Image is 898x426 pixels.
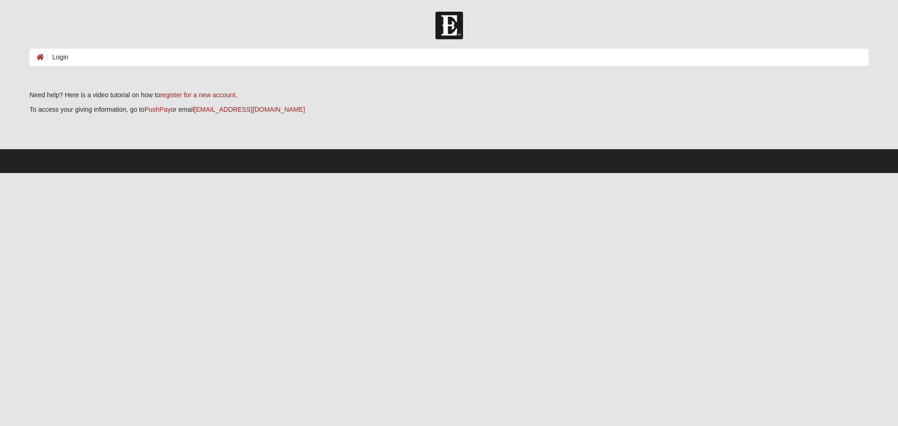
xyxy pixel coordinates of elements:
[145,106,171,113] a: PushPay
[44,52,68,62] li: Login
[194,106,305,113] a: [EMAIL_ADDRESS][DOMAIN_NAME]
[160,91,235,99] a: register for a new account
[29,105,869,115] p: To access your giving information, go to or email
[435,12,463,39] img: Church of Eleven22 Logo
[29,90,869,100] p: Need help? Here is a video tutorial on how to .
